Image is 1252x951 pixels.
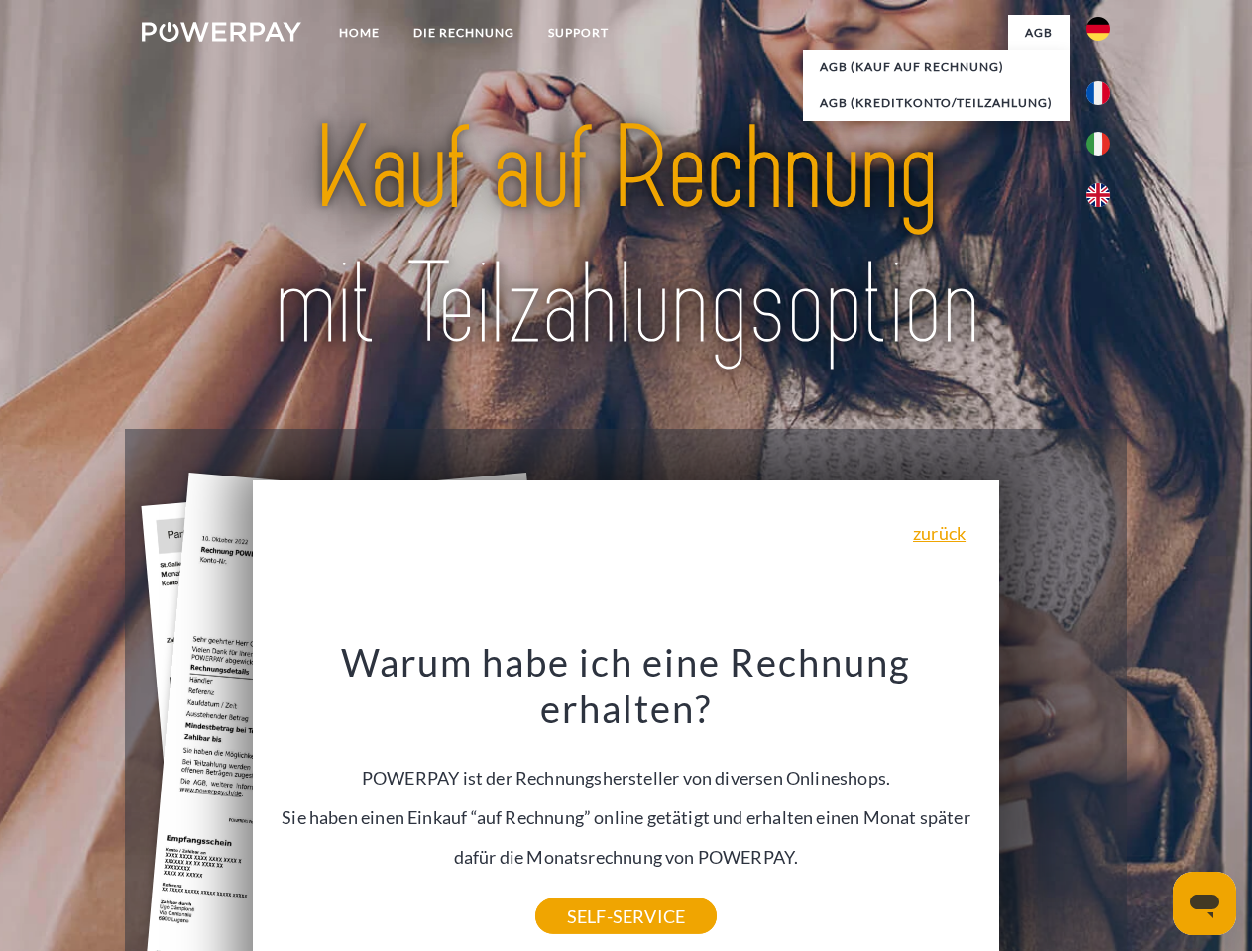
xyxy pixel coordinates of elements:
[142,22,301,42] img: logo-powerpay-white.svg
[1086,183,1110,207] img: en
[803,85,1070,121] a: AGB (Kreditkonto/Teilzahlung)
[189,95,1063,379] img: title-powerpay_de.svg
[1086,17,1110,41] img: de
[803,50,1070,85] a: AGB (Kauf auf Rechnung)
[397,15,531,51] a: DIE RECHNUNG
[265,638,988,916] div: POWERPAY ist der Rechnungshersteller von diversen Onlineshops. Sie haben einen Einkauf “auf Rechn...
[265,638,988,733] h3: Warum habe ich eine Rechnung erhalten?
[531,15,626,51] a: SUPPORT
[1086,81,1110,105] img: fr
[913,524,966,542] a: zurück
[535,898,717,934] a: SELF-SERVICE
[1008,15,1070,51] a: agb
[1173,872,1236,935] iframe: Schaltfläche zum Öffnen des Messaging-Fensters
[322,15,397,51] a: Home
[1086,132,1110,156] img: it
